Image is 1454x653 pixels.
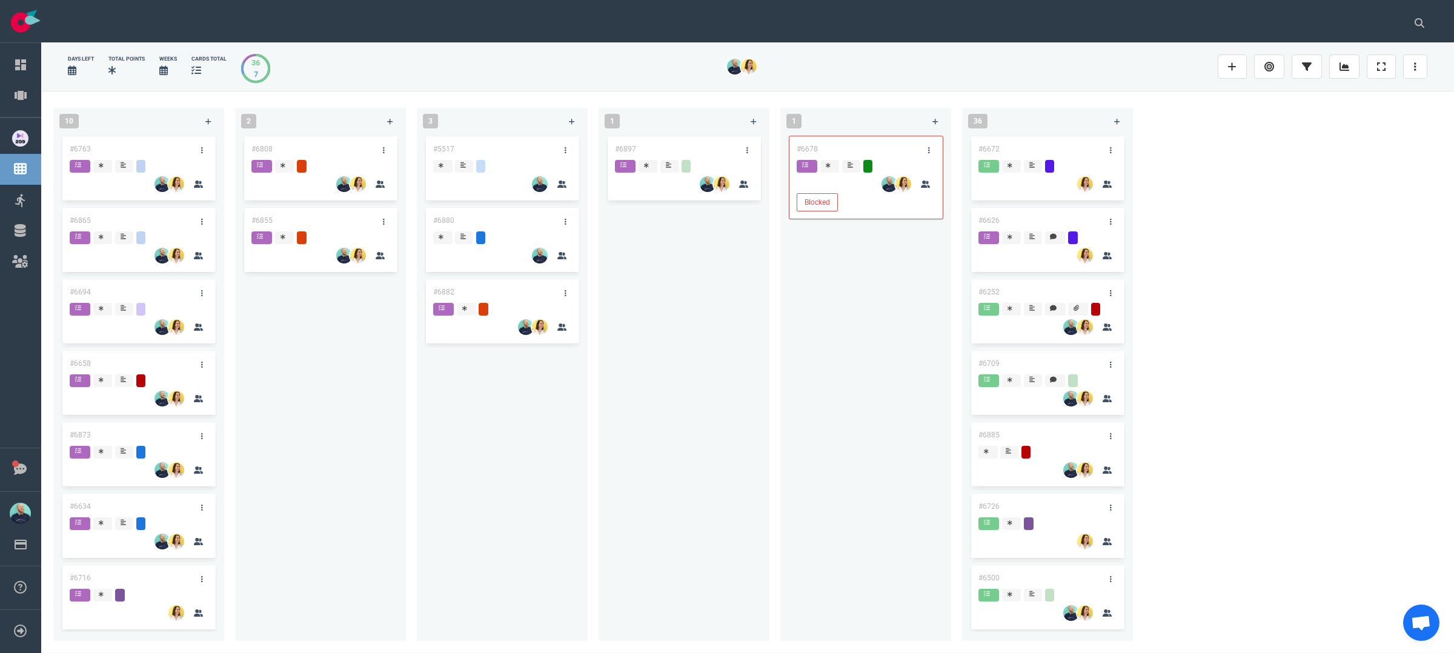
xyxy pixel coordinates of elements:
[70,359,91,368] a: #6658
[168,534,184,549] img: 26
[1403,605,1439,641] div: Ouvrir le chat
[1063,605,1079,621] img: 26
[423,114,438,128] span: 3
[741,59,757,75] img: 26
[1077,176,1093,192] img: 26
[154,319,170,335] img: 26
[168,462,184,478] img: 26
[968,114,988,128] span: 36
[978,431,1000,439] a: #6885
[251,68,260,80] div: 7
[191,55,227,63] div: cards total
[350,248,366,264] img: 26
[168,391,184,406] img: 26
[168,248,184,264] img: 26
[727,59,743,75] img: 26
[978,502,1000,511] a: #6726
[518,319,534,335] img: 26
[336,176,352,192] img: 26
[1063,391,1079,406] img: 26
[1063,462,1079,478] img: 26
[700,176,715,192] img: 26
[68,55,94,63] div: days left
[70,574,91,582] a: #6716
[786,114,802,128] span: 1
[532,176,548,192] img: 26
[70,431,91,439] a: #6873
[154,534,170,549] img: 26
[70,145,91,153] a: #6763
[70,502,91,511] a: #6634
[350,176,366,192] img: 26
[70,216,91,225] a: #6865
[881,176,897,192] img: 26
[895,176,911,192] img: 26
[532,319,548,335] img: 26
[241,114,256,128] span: 2
[615,145,636,153] a: #6897
[978,359,1000,368] a: #6709
[532,248,548,264] img: 26
[797,193,838,211] button: Blocked
[605,114,620,128] span: 1
[1077,319,1093,335] img: 26
[433,216,454,225] a: #6880
[978,288,1000,296] a: #6252
[1077,248,1093,264] img: 26
[1063,319,1079,335] img: 26
[159,55,177,63] div: Weeks
[154,176,170,192] img: 26
[336,248,352,264] img: 26
[1077,391,1093,406] img: 26
[59,114,79,128] span: 10
[1077,534,1093,549] img: 26
[70,288,91,296] a: #6694
[433,145,454,153] a: #5517
[154,462,170,478] img: 26
[1077,605,1093,621] img: 26
[251,57,260,68] div: 36
[154,248,170,264] img: 26
[1077,462,1093,478] img: 26
[978,145,1000,153] a: #6672
[797,145,818,153] a: #6678
[978,574,1000,582] a: #6500
[433,288,454,296] a: #6882
[251,145,273,153] a: #6808
[168,176,184,192] img: 26
[714,176,729,192] img: 26
[168,319,184,335] img: 26
[168,605,184,621] img: 26
[978,216,1000,225] a: #6626
[108,55,145,63] div: Total Points
[154,391,170,406] img: 26
[251,216,273,225] a: #6855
